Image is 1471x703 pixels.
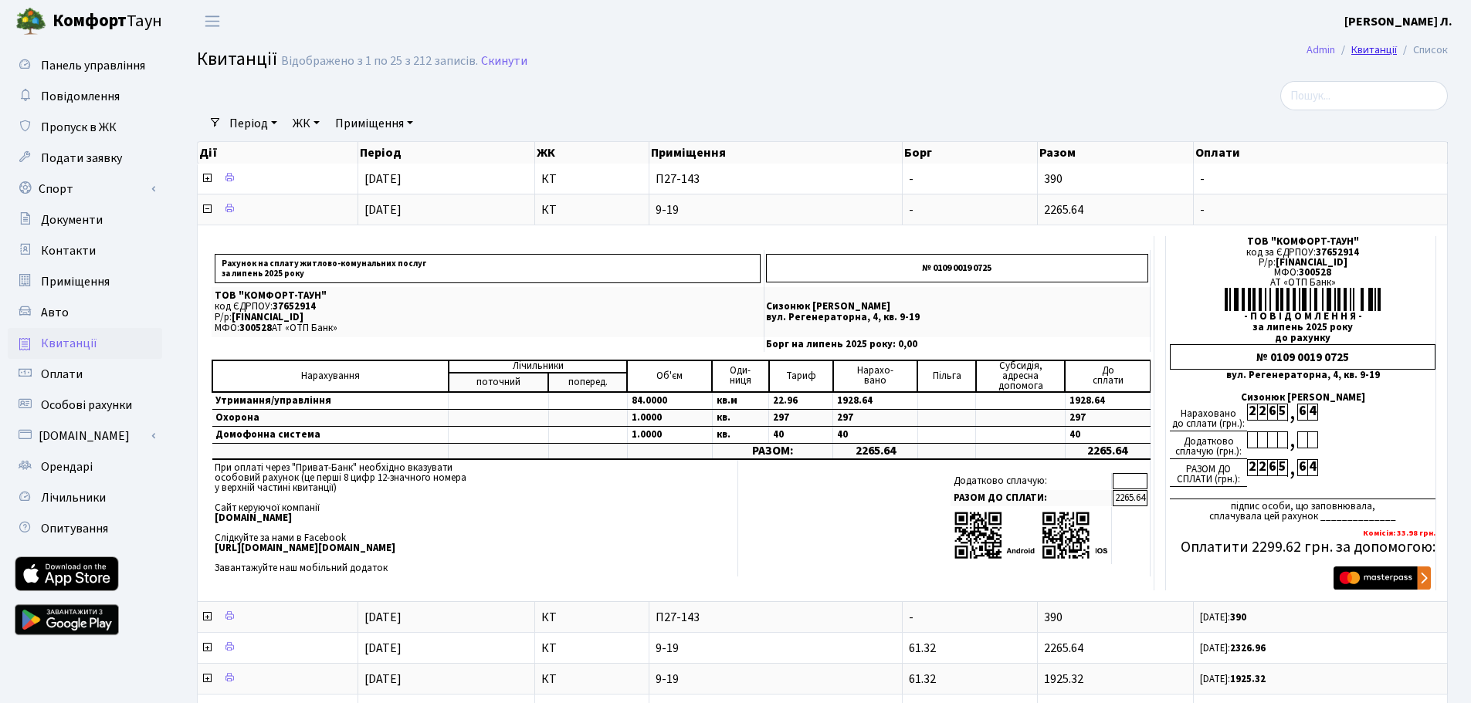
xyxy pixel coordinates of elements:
[215,302,761,312] p: код ЄДРПОУ:
[1044,640,1083,657] span: 2265.64
[766,340,1148,350] p: Борг на липень 2025 року: 0,00
[712,443,832,459] td: РАЗОМ:
[8,513,162,544] a: Опитування
[41,489,106,506] span: Лічильники
[541,673,642,685] span: КТ
[656,173,896,185] span: П27-143
[1065,360,1150,392] td: До cплати
[1351,42,1397,58] a: Квитанції
[909,671,936,688] span: 61.32
[41,57,145,74] span: Панель управління
[8,328,162,359] a: Квитанції
[273,299,316,313] span: 37652914
[281,54,478,69] div: Відображено з 1 по 25 з 212 записів.
[769,409,833,426] td: 297
[1170,459,1247,487] div: РАЗОМ ДО СПЛАТИ (грн.):
[8,421,162,451] a: [DOMAIN_NAME]
[1113,490,1147,506] td: 2265.64
[656,204,896,216] span: 9-19
[1170,333,1435,343] div: до рахунку
[15,6,46,37] img: logo.png
[1334,566,1431,590] img: Masterpass
[8,390,162,421] a: Особові рахунки
[1344,12,1452,31] a: [PERSON_NAME] Л.
[766,302,1148,312] p: Сизонюк [PERSON_NAME]
[53,8,127,33] b: Комфорт
[364,671,402,688] span: [DATE]
[541,611,642,624] span: КТ
[1044,201,1083,218] span: 2265.64
[1397,42,1448,59] li: Список
[8,143,162,174] a: Подати заявку
[286,110,326,137] a: ЖК
[656,673,896,685] span: 9-19
[909,640,936,657] span: 61.32
[8,204,162,235] a: Документи
[1283,34,1471,66] nav: breadcrumb
[769,392,833,410] td: 22.96
[1200,672,1266,686] small: [DATE]:
[239,321,272,335] span: 300528
[1247,404,1257,421] div: 2
[1065,443,1150,459] td: 2265.64
[712,392,768,410] td: кв.м
[8,359,162,390] a: Оплати
[212,426,449,443] td: Домофонна система
[1344,13,1452,30] b: [PERSON_NAME] Л.
[1044,171,1063,188] span: 390
[215,323,761,333] p: МФО: АТ «ОТП Банк»
[41,242,96,259] span: Контакти
[215,254,761,283] p: Рахунок на сплату житлово-комунальних послуг за липень 2025 року
[41,119,117,136] span: Пропуск в ЖК
[769,360,833,392] td: Тариф
[712,426,768,443] td: кв.
[41,335,97,352] span: Квитанції
[1170,499,1435,522] div: підпис особи, що заповнювала, сплачувала цей рахунок ______________
[627,426,712,443] td: 1.0000
[8,50,162,81] a: Панель управління
[41,397,132,414] span: Особові рахунки
[481,54,527,69] a: Скинути
[215,313,761,323] p: Р/р:
[766,313,1148,323] p: вул. Регенераторна, 4, кв. 9-19
[1038,142,1193,164] th: Разом
[1200,173,1441,185] span: -
[903,142,1038,164] th: Борг
[364,171,402,188] span: [DATE]
[8,482,162,513] a: Лічильники
[548,373,627,392] td: поперед.
[212,409,449,426] td: Охорона
[193,8,232,34] button: Переключити навігацію
[1170,344,1435,370] div: № 0109 0019 0725
[1307,404,1317,421] div: 4
[212,460,738,576] td: При оплаті через "Приват-Банк" необхідно вказувати особовий рахунок (це перші 8 цифр 12-значного ...
[223,110,283,137] a: Період
[1230,610,1246,624] b: 390
[976,360,1066,392] td: Субсидія, адресна допомога
[1170,393,1435,403] div: Сизонюк [PERSON_NAME]
[41,458,93,475] span: Орендарі
[1170,404,1247,431] div: Нараховано до сплати (грн.):
[1170,323,1435,333] div: за липень 2025 року
[1170,268,1435,278] div: МФО:
[951,490,1112,506] td: РАЗОМ ДО СПЛАТИ:
[1257,404,1267,421] div: 2
[627,409,712,426] td: 1.0000
[712,409,768,426] td: кв.
[41,211,103,228] span: Документи
[8,235,162,266] a: Контакти
[1170,278,1435,288] div: АТ «ОТП Банк»
[329,110,419,137] a: Приміщення
[1280,81,1448,110] input: Пошук...
[1170,538,1435,556] h5: Оплатити 2299.62 грн. за допомогою:
[8,81,162,112] a: Повідомлення
[212,392,449,410] td: Утримання/управління
[232,310,303,324] span: [FINANCIAL_ID]
[535,142,649,164] th: ЖК
[1247,459,1257,476] div: 2
[766,254,1148,282] p: № 0109 0019 0725
[1257,459,1267,476] div: 2
[449,373,548,392] td: поточний
[8,174,162,204] a: Спорт
[215,511,292,525] b: [DOMAIN_NAME]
